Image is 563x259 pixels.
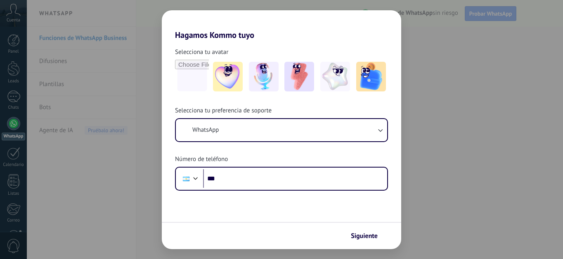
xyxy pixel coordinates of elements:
div: Argentina: + 54 [178,170,194,187]
img: -2.jpeg [249,62,279,91]
img: -1.jpeg [213,62,243,91]
button: WhatsApp [176,119,387,141]
img: -5.jpeg [356,62,386,91]
span: Número de teléfono [175,155,228,163]
span: WhatsApp [192,126,219,134]
img: -3.jpeg [284,62,314,91]
span: Selecciona tu avatar [175,48,228,56]
button: Siguiente [347,229,389,243]
h2: Hagamos Kommo tuyo [162,10,401,40]
span: Selecciona tu preferencia de soporte [175,107,272,115]
img: -4.jpeg [320,62,350,91]
span: Siguiente [351,233,378,239]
